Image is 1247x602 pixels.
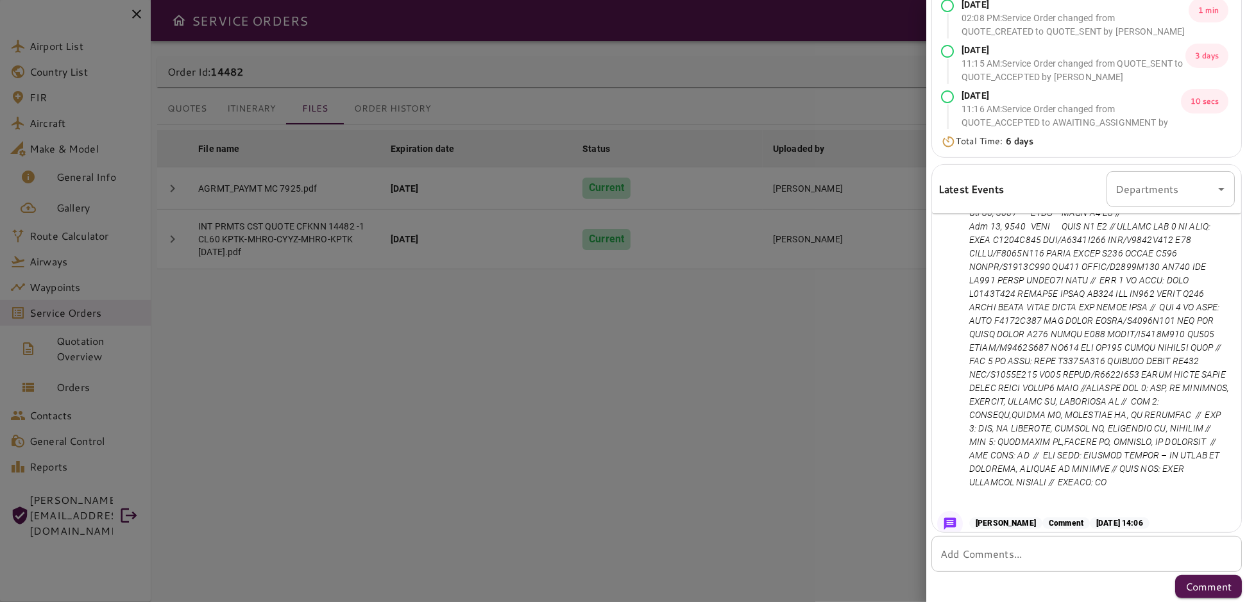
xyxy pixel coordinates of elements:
[1006,135,1033,147] b: 6 days
[962,103,1181,143] p: 11:16 AM : Service Order changed from QUOTE_ACCEPTED to AWAITING_ASSIGNMENT by [PERSON_NAME]
[962,12,1189,38] p: 02:08 PM : Service Order changed from QUOTE_CREATED to QUOTE_SENT by [PERSON_NAME]
[941,135,956,148] img: Timer Icon
[962,57,1185,84] p: 11:15 AM : Service Order changed from QUOTE_SENT to QUOTE_ACCEPTED by [PERSON_NAME]
[1175,575,1242,598] button: Comment
[962,44,1185,57] p: [DATE]
[938,181,1004,197] h6: Latest Events
[962,89,1181,103] p: [DATE]
[969,180,1230,489] p: LO: 39474 // Ips 61, 3194 DOLO SITA C7 A2 // Eli 92, 7073 SEDD EIUS T6 I8 // Utl 86, 3667 ETDO MA...
[1185,579,1232,594] p: Comment
[941,515,959,533] img: Message Icon
[1185,44,1228,68] p: 3 days
[956,135,1033,148] p: Total Time:
[969,517,1042,529] p: [PERSON_NAME]
[1212,180,1230,198] button: Open
[1090,517,1149,529] p: [DATE] 14:06
[1181,89,1228,113] p: 10 secs
[1042,517,1090,529] p: Comment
